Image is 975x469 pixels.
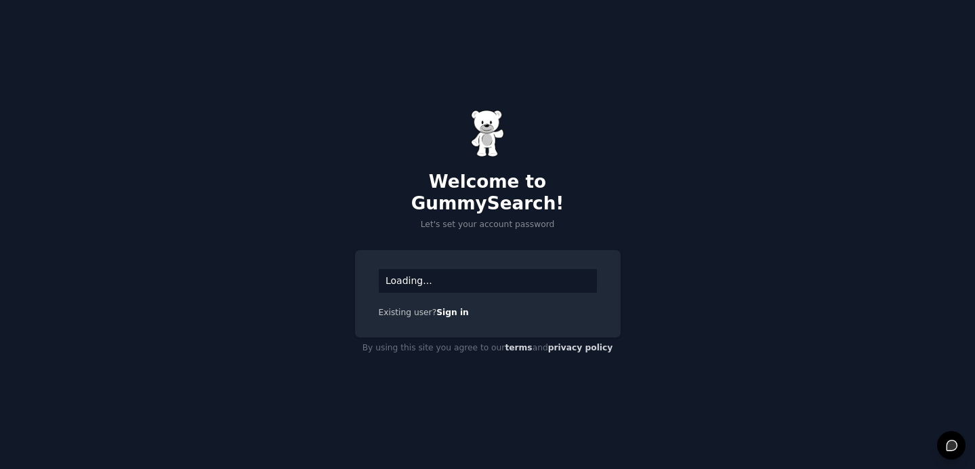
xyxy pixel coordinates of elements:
a: terms [505,343,532,352]
div: By using this site you agree to our and [355,338,621,359]
img: Gummy Bear [471,110,505,157]
div: Loading... [379,269,597,293]
span: Existing user? [379,308,437,317]
a: Sign in [436,308,469,317]
h2: Welcome to GummySearch! [355,171,621,214]
p: Let's set your account password [355,219,621,231]
a: privacy policy [548,343,613,352]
